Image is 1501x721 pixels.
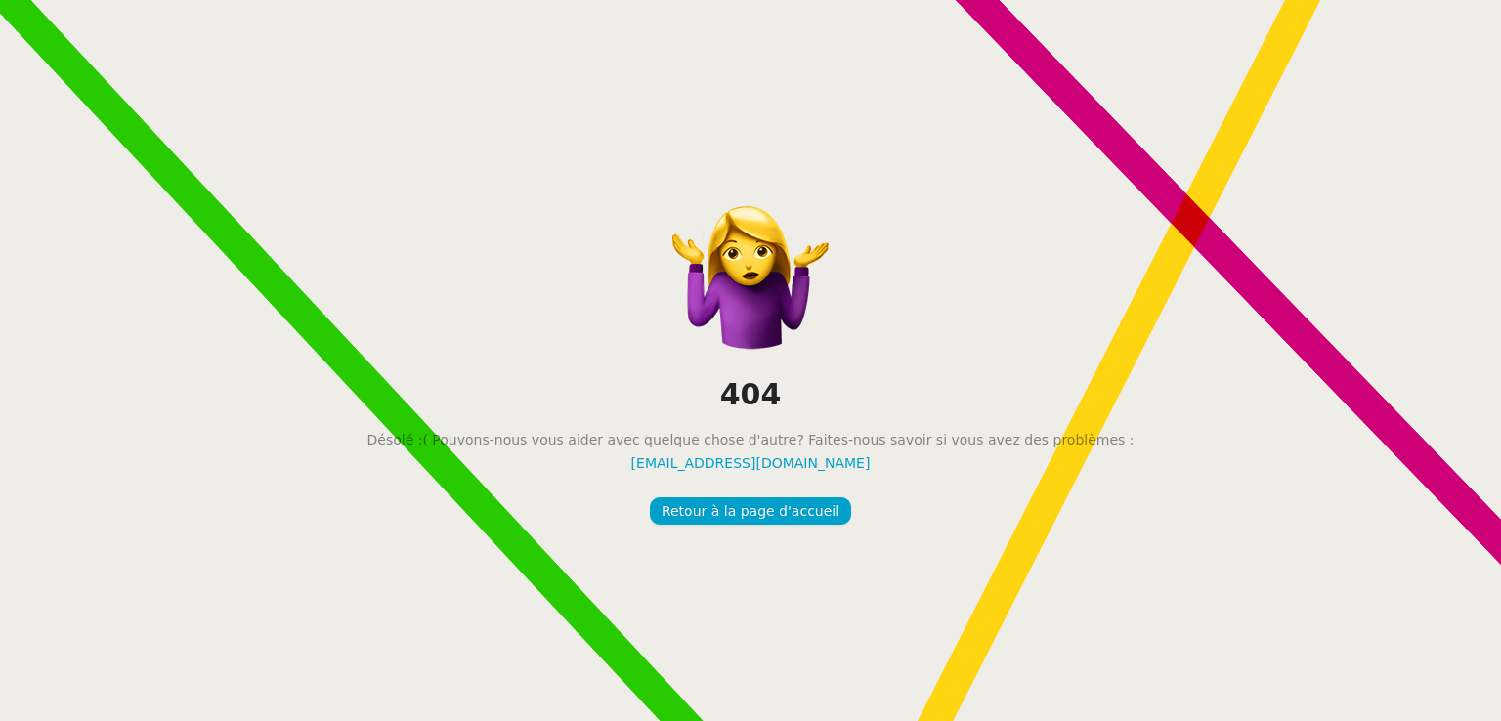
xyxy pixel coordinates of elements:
h2: 404 [720,375,782,415]
a: [EMAIL_ADDRESS][DOMAIN_NAME] [631,452,871,475]
span: Retour à la page d'accueil [662,500,839,523]
button: Retour à la page d'accueil [650,497,851,525]
span: Désolé :( Pouvons-nous vous aider avec quelque chose d'autre? Faites-nous savoir si vous avez des... [367,429,1135,451]
img: card [672,196,829,353]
